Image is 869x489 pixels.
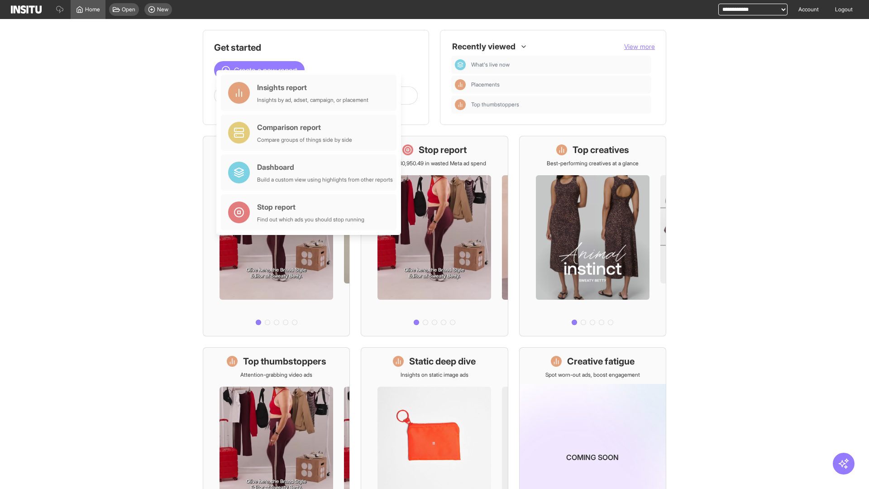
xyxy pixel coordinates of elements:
div: Find out which ads you should stop running [257,216,364,223]
a: Top creativesBest-performing creatives at a glance [519,136,666,336]
div: Dashboard [455,59,466,70]
span: What's live now [471,61,510,68]
div: Insights [455,79,466,90]
p: Best-performing creatives at a glance [547,160,639,167]
span: Top thumbstoppers [471,101,648,108]
div: Build a custom view using highlights from other reports [257,176,393,183]
p: Insights on static image ads [401,371,468,379]
h1: Static deep dive [409,355,476,368]
a: What's live nowSee all active ads instantly [203,136,350,336]
span: Open [122,6,135,13]
div: Insights by ad, adset, campaign, or placement [257,96,368,104]
div: Comparison report [257,122,352,133]
span: Home [85,6,100,13]
button: View more [624,42,655,51]
h1: Top creatives [573,144,629,156]
button: Create a new report [214,61,305,79]
h1: Top thumbstoppers [243,355,326,368]
div: Compare groups of things side by side [257,136,352,144]
img: Logo [11,5,42,14]
span: Placements [471,81,500,88]
span: Placements [471,81,648,88]
div: Insights report [257,82,368,93]
span: Create a new report [234,65,297,76]
div: Dashboard [257,162,393,173]
span: What's live now [471,61,648,68]
span: View more [624,43,655,50]
a: Stop reportSave £30,950.49 in wasted Meta ad spend [361,136,508,336]
div: Stop report [257,201,364,212]
p: Save £30,950.49 in wasted Meta ad spend [382,160,486,167]
h1: Stop report [419,144,467,156]
div: Insights [455,99,466,110]
span: Top thumbstoppers [471,101,519,108]
h1: Get started [214,41,418,54]
span: New [157,6,168,13]
p: Attention-grabbing video ads [240,371,312,379]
